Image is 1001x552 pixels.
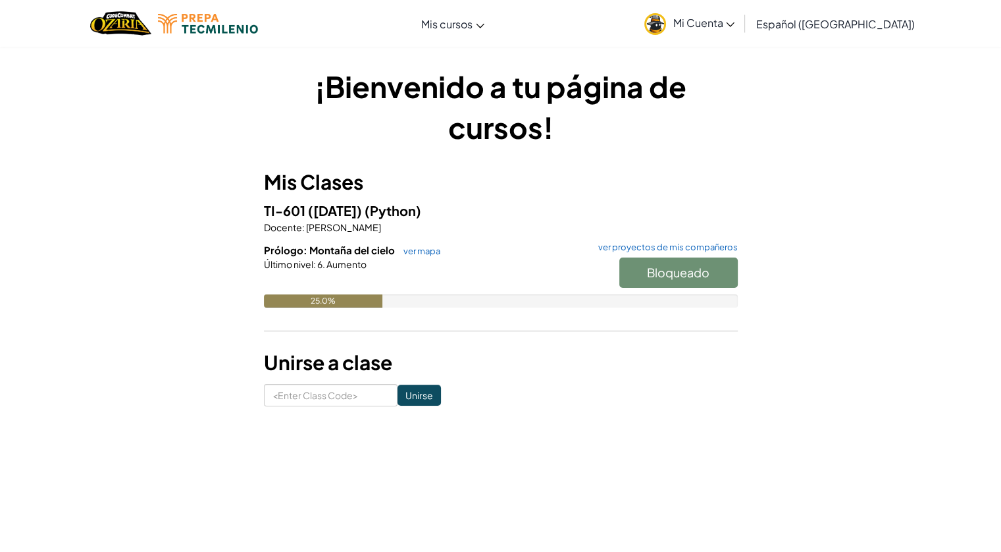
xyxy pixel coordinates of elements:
[415,6,491,41] a: Mis cursos
[316,258,325,270] span: 6.
[302,221,305,233] span: :
[673,16,734,30] span: Mi Cuenta
[397,246,440,256] a: ver mapa
[638,3,741,44] a: Mi Cuenta
[305,221,381,233] span: [PERSON_NAME]
[592,243,738,252] a: ver proyectos de mis compañeros
[158,14,258,34] img: Tecmilenio logo
[264,167,738,197] h3: Mis Clases
[749,6,921,41] a: Español ([GEOGRAPHIC_DATA])
[365,202,421,219] span: (Python)
[325,258,367,270] span: Aumento
[264,348,738,377] h3: Unirse a clase
[264,244,397,256] span: Prólogo: Montaña del cielo
[644,13,666,35] img: avatar
[264,202,365,219] span: TI-601 ([DATE])
[264,66,738,148] h1: ¡Bienvenido a tu página de cursos!
[90,10,151,37] a: Ozaria by CodeCombat logo
[421,17,473,31] span: Mis cursos
[264,384,398,406] input: <Enter Class Code>
[90,10,151,37] img: Home
[264,221,302,233] span: Docente
[398,385,441,406] input: Unirse
[264,258,313,270] span: Último nivel
[756,17,914,31] span: Español ([GEOGRAPHIC_DATA])
[313,258,316,270] span: :
[264,294,382,308] div: 25.0%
